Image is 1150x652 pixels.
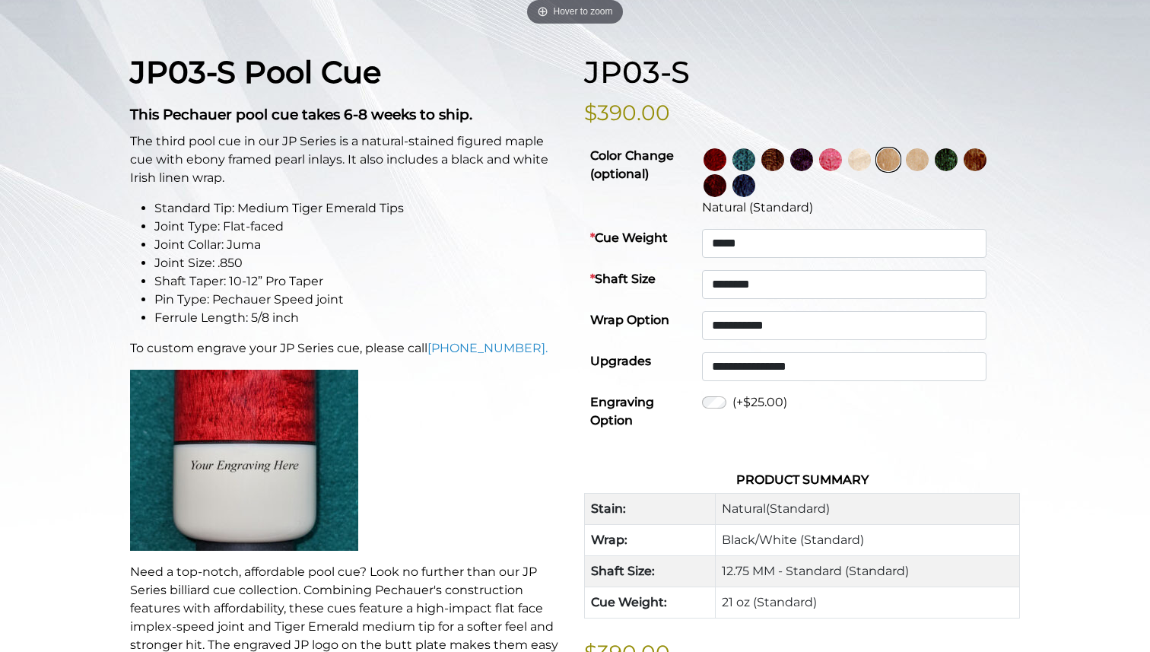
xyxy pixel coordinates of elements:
[736,472,869,487] strong: Product Summary
[819,148,842,171] img: Pink
[584,100,670,126] bdi: $390.00
[154,254,566,272] li: Joint Size: .850
[584,54,1020,91] h1: JP03-S
[591,533,627,547] strong: Wrap:
[761,148,784,171] img: Rose
[964,148,986,171] img: Chestnut
[130,132,566,187] p: The third pool cue in our JP Series is a natural-stained figured maple cue with ebony framed pear...
[130,106,472,123] strong: This Pechauer pool cue takes 6-8 weeks to ship.
[154,309,566,327] li: Ferrule Length: 5/8 inch
[715,494,1019,525] td: Natural
[427,341,548,355] a: [PHONE_NUMBER].
[715,556,1019,587] td: 12.75 MM - Standard (Standard)
[590,231,668,245] strong: Cue Weight
[591,564,655,578] strong: Shaft Size:
[715,587,1019,619] td: 21 oz (Standard)
[590,354,651,368] strong: Upgrades
[590,272,656,286] strong: Shaft Size
[130,339,566,358] p: To custom engrave your JP Series cue, please call
[877,148,900,171] img: Natural
[704,148,726,171] img: Wine
[702,199,1014,217] div: Natural (Standard)
[935,148,958,171] img: Green
[591,595,667,609] strong: Cue Weight:
[590,395,654,428] strong: Engraving Option
[790,148,813,171] img: Purple
[591,501,626,516] strong: Stain:
[154,199,566,218] li: Standard Tip: Medium Tiger Emerald Tips
[732,393,787,412] label: (+$25.00)
[590,313,669,327] strong: Wrap Option
[906,148,929,171] img: Light Natural
[704,174,726,197] img: Burgundy
[130,53,381,91] strong: JP03-S Pool Cue
[732,174,755,197] img: Blue
[715,525,1019,556] td: Black/White (Standard)
[130,370,358,551] img: An image of a cue butt with the words "YOUR ENGRAVING HERE".
[154,236,566,254] li: Joint Collar: Juma
[590,148,674,181] strong: Color Change (optional)
[766,501,830,516] span: (Standard)
[848,148,871,171] img: No Stain
[154,272,566,291] li: Shaft Taper: 10-12” Pro Taper
[732,148,755,171] img: Turquoise
[154,291,566,309] li: Pin Type: Pechauer Speed joint
[154,218,566,236] li: Joint Type: Flat-faced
